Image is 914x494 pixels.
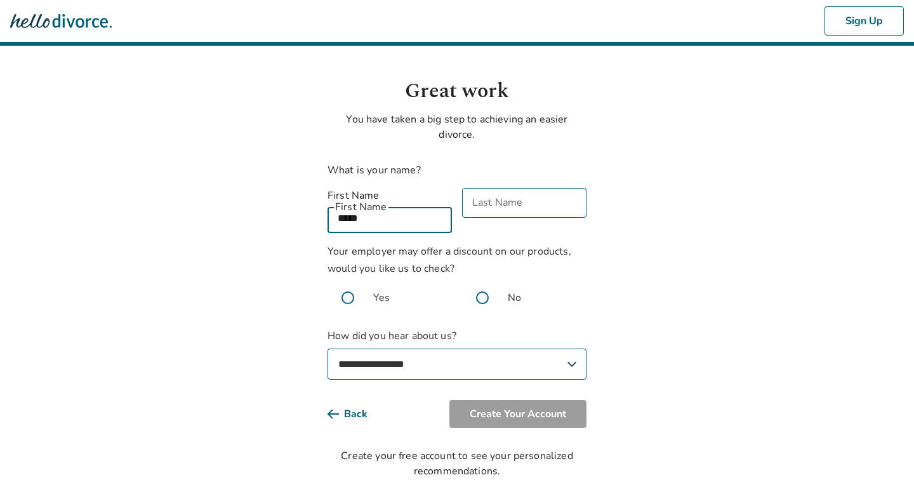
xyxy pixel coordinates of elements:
[373,290,390,305] span: Yes
[449,400,586,428] button: Create Your Account
[328,188,452,203] label: First Name
[328,448,586,479] div: Create your free account to see your personalized recommendations.
[508,290,521,305] span: No
[328,163,421,177] label: What is your name?
[10,8,112,34] img: Hello Divorce Logo
[851,433,914,494] iframe: Chat Widget
[328,244,571,276] span: Your employer may offer a discount on our products, would you like us to check?
[328,400,388,428] button: Back
[328,76,586,107] h1: Great work
[328,349,586,380] select: How did you hear about us?
[328,328,586,380] label: How did you hear about us?
[328,112,586,142] p: You have taken a big step to achieving an easier divorce.
[825,6,904,36] button: Sign Up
